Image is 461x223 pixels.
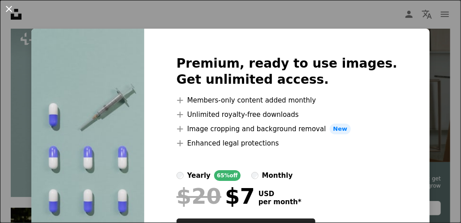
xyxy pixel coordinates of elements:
li: Members-only content added monthly [177,95,397,106]
div: yearly [187,170,211,181]
span: New [330,124,351,134]
input: monthly [251,172,259,179]
h2: Premium, ready to use images. Get unlimited access. [177,56,397,88]
li: Image cropping and background removal [177,124,397,134]
div: monthly [262,170,293,181]
span: $20 [177,184,221,208]
li: Unlimited royalty-free downloads [177,109,397,120]
div: $7 [177,184,255,208]
span: per month * [259,198,302,206]
li: Enhanced legal protections [177,138,397,149]
span: USD [259,190,302,198]
div: 65% off [214,170,241,181]
input: yearly65%off [177,172,184,179]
